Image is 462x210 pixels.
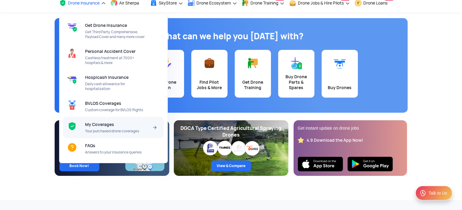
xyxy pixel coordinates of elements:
div: 4.9 Download the App Now! [307,137,363,143]
div: Get Drone Training [238,79,267,90]
div: DGCA Type Certified Agricultural Spraying Drones [179,125,284,138]
img: Ios [298,157,343,171]
a: View & Compare [211,160,251,171]
a: My CoveragesMy CoveragesYour purchased drone coveragesArrow [63,117,164,138]
span: Drone Loans [364,1,388,5]
a: Find Pilot Jobs & More [191,50,228,98]
a: Get Drone InsuranceGet Drone InsuranceGet Third Party, Comprehensive, Payload Cover and many more... [63,18,164,44]
a: Buy Drone Parts & Spares [278,50,314,98]
span: FAQs [85,143,95,148]
span: Custom coverage for BVLOS flights [85,108,149,112]
img: My Coverages [67,121,77,131]
a: Personal Accident CoverPersonal Accident CoverCashless treatment at 7000+ hospitals & more [63,44,164,70]
span: Get Third Party, Comprehensive, Payload Cover and many more cover [85,30,149,39]
div: Buy Drone Parts & Spares [282,74,311,90]
span: My Coverages [85,122,114,127]
span: Get Drone Insurance [85,23,127,28]
span: Answers to your insurance queries [85,150,149,155]
div: Get instant update on drone jobs [298,125,403,131]
span: Drone Jobs & Hire Pilots [298,1,344,5]
span: Drone Training [251,1,279,5]
div: Buy Drones [325,85,354,90]
span: SkyStore [159,1,177,5]
a: Get Drone Training [235,50,271,98]
img: ic_Support.svg [419,189,427,197]
span: Hospicash Insurance [85,75,129,80]
span: Personal Accident Cover [85,49,135,54]
span: Drone Ecosystem [197,1,231,5]
div: Find Pilot Jobs & More [195,79,224,90]
img: Get Drone Insurance [67,22,77,32]
span: BVLOS Coverages [85,101,121,106]
span: Drone Insurance [68,1,100,5]
a: Hospicash InsuranceHospicash InsuranceDaily cash allowance for hospitalization [63,70,164,96]
span: Daily cash allowance for hospitalization [85,82,149,91]
span: Your purchased drone coverages [85,129,149,134]
img: BVLOS Coverages [67,100,77,110]
img: Find Pilot Jobs & More [203,57,215,69]
span: Cashless treatment at 7000+ hospitals & more [85,56,149,65]
img: Arrow [151,124,158,131]
img: FAQs [67,143,77,152]
img: Buy Drone Parts & Spares [290,57,302,69]
a: Buy Drones [322,50,358,98]
img: Buy Drones [334,57,346,69]
a: Book Now! [59,160,99,171]
img: Personal Accident Cover [67,48,77,58]
h1: What can we help you [DATE] with? [59,30,403,42]
a: FAQsFAQsAnswers to your insurance queries [63,138,164,159]
a: BVLOS CoveragesBVLOS CoveragesCustom coverage for BVLOS flights [63,96,164,117]
img: Playstore [348,157,393,171]
img: Get Drone Training [247,57,259,69]
img: star_rating [298,137,304,143]
span: Air Sherpa [119,1,139,5]
div: Talk to Us [429,190,447,196]
img: Hospicash Insurance [67,74,77,84]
